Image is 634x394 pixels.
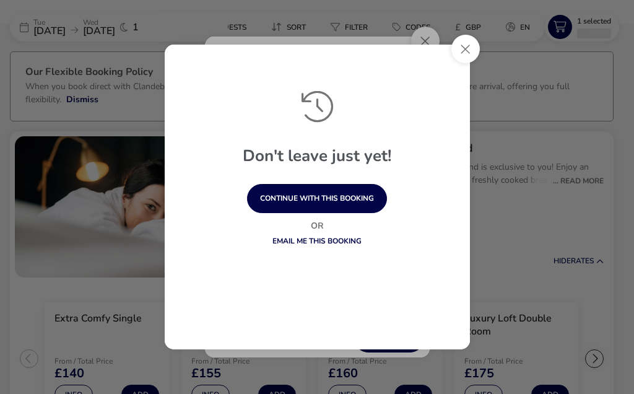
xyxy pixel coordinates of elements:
[218,219,416,232] p: Or
[272,236,362,246] a: Email me this booking
[183,148,452,184] h1: Don't leave just yet!
[247,184,387,213] button: continue with this booking
[165,45,470,349] div: exitPrevention
[451,35,480,63] button: Close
